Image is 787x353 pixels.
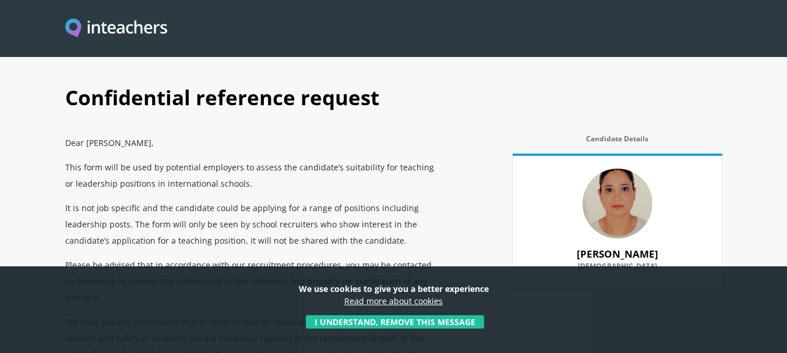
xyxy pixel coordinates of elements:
p: Please be advised that in accordance with our recruitment procedures, you may be contacted by tel... [65,252,443,309]
img: 80089 [583,169,652,238]
strong: We use cookies to give you a better experience [299,283,489,294]
p: Dear [PERSON_NAME], [65,130,443,155]
h1: Confidential reference request [65,73,722,130]
label: [DEMOGRAPHIC_DATA] [527,262,708,277]
strong: [PERSON_NAME] [577,247,658,261]
a: Visit this site's homepage [65,19,168,39]
button: I understand, remove this message [306,315,484,329]
a: Read more about cookies [344,295,443,306]
label: Candidate Details [513,135,722,150]
p: It is not job specific and the candidate could be applying for a range of positions including lea... [65,195,443,252]
p: This form will be used by potential employers to assess the candidate’s suitability for teaching ... [65,155,443,195]
img: Inteachers [65,19,168,39]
